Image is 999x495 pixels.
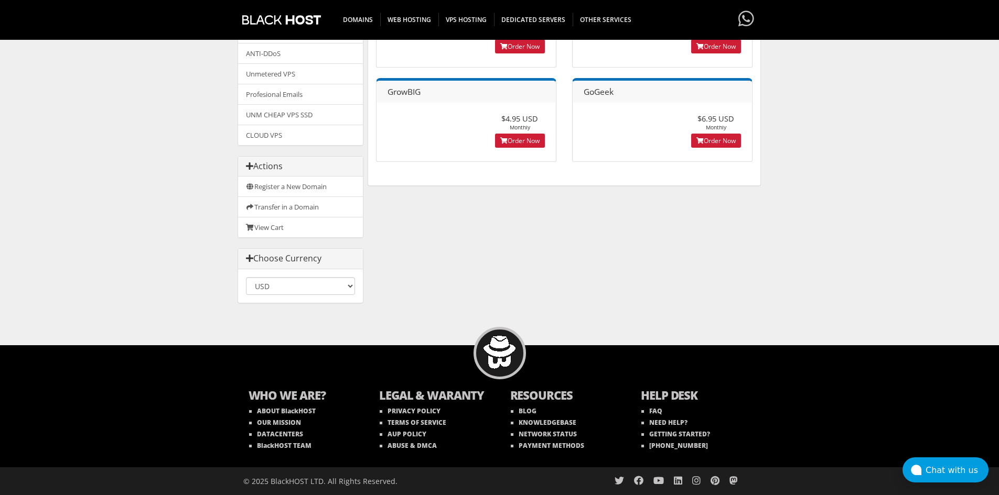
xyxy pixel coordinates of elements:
[238,217,363,237] a: View Cart
[238,177,363,197] a: Register a New Domain
[249,406,316,415] a: ABOUT BlackHOST
[573,13,639,26] span: OTHER SERVICES
[438,13,495,26] span: VPS HOSTING
[511,430,577,438] a: NETWORK STATUS
[380,13,439,26] span: WEB HOSTING
[246,254,355,263] h3: Choose Currency
[641,406,662,415] a: FAQ
[249,418,301,427] a: OUR MISSION
[484,113,556,131] div: Monthly
[495,39,545,53] a: Order Now
[246,162,355,171] h3: Actions
[380,406,441,415] a: PRIVACY POLICY
[680,113,752,131] div: Monthly
[691,134,741,148] a: Order Now
[336,13,381,26] span: DOMAINS
[238,63,363,84] a: Unmetered VPS
[641,418,688,427] a: NEED HELP?
[238,104,363,125] a: UNM CHEAP VPS SSD
[243,467,495,495] div: © 2025 BlackHOST LTD. All Rights Reserved.
[388,86,421,97] span: GrowBIG
[641,387,751,405] b: HELP DESK
[926,465,989,475] div: Chat with us
[511,406,536,415] a: BLOG
[238,125,363,145] a: CLOUD VPS
[379,387,489,405] b: LEGAL & WARANTY
[380,418,446,427] a: TERMS OF SERVICE
[501,113,538,124] span: $4.95 USD
[697,113,734,124] span: $6.95 USD
[249,387,359,405] b: WHO WE ARE?
[495,134,545,148] a: Order Now
[511,418,576,427] a: KNOWLEDGEBASE
[494,13,573,26] span: DEDICATED SERVERS
[511,441,584,450] a: PAYMENT METHODS
[380,441,437,450] a: ABUSE & DMCA
[249,430,303,438] a: DATACENTERS
[903,457,989,482] button: Chat with us
[691,39,741,53] a: Order Now
[641,430,710,438] a: GETTING STARTED?
[483,336,516,369] img: BlackHOST mascont, Blacky.
[249,441,311,450] a: BlackHOST TEAM
[641,441,708,450] a: [PHONE_NUMBER]
[510,387,620,405] b: RESOURCES
[238,43,363,64] a: ANTI-DDoS
[238,196,363,217] a: Transfer in a Domain
[584,86,614,97] span: GoGeek
[238,84,363,105] a: Profesional Emails
[380,430,426,438] a: AUP POLICY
